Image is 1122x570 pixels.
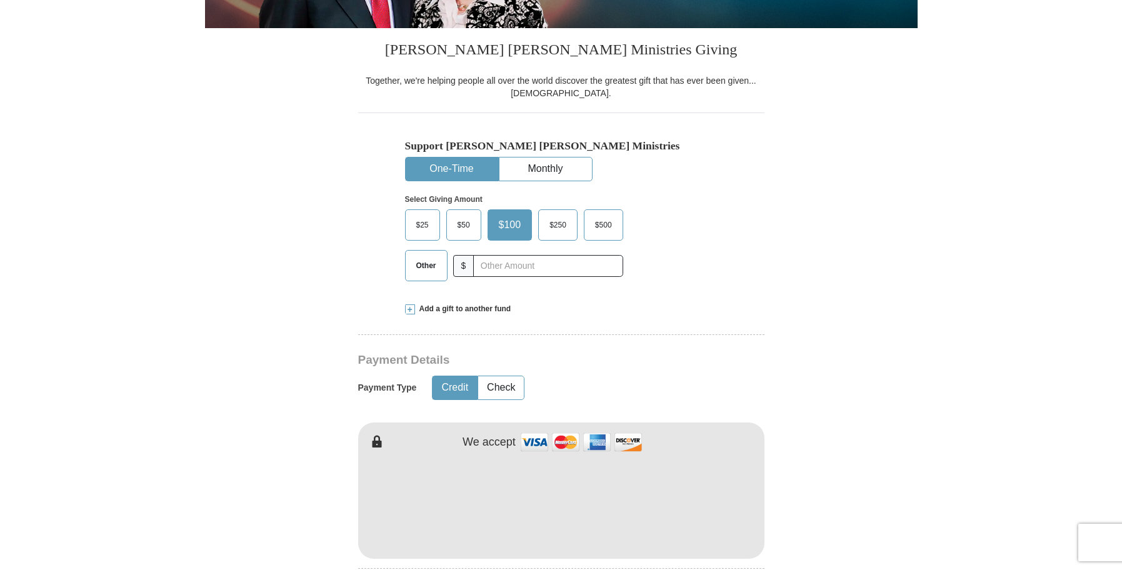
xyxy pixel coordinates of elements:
[519,429,644,456] img: credit cards accepted
[451,216,476,234] span: $50
[433,376,477,399] button: Credit
[405,195,483,204] strong: Select Giving Amount
[453,255,474,277] span: $
[499,157,592,181] button: Monthly
[589,216,618,234] span: $500
[473,255,623,277] input: Other Amount
[358,74,764,99] div: Together, we're helping people all over the world discover the greatest gift that has ever been g...
[406,157,498,181] button: One-Time
[410,216,435,234] span: $25
[493,216,528,234] span: $100
[463,436,516,449] h4: We accept
[410,256,443,275] span: Other
[358,353,677,367] h3: Payment Details
[405,139,718,152] h5: Support [PERSON_NAME] [PERSON_NAME] Ministries
[478,376,524,399] button: Check
[415,304,511,314] span: Add a gift to another fund
[358,382,417,393] h5: Payment Type
[543,216,573,234] span: $250
[358,28,764,74] h3: [PERSON_NAME] [PERSON_NAME] Ministries Giving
